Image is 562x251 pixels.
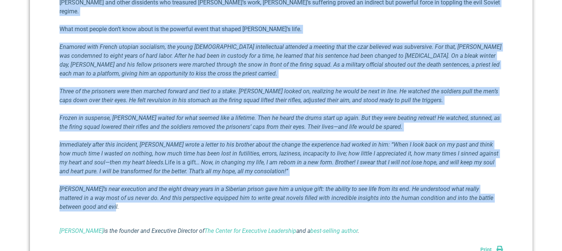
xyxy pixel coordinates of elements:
[310,227,358,234] a: best-selling author
[59,25,503,34] p: What most people don’t know about is the powerful event that shaped [PERSON_NAME]’s life.
[59,227,359,234] i: is the founder and Executive Director of and a .
[59,140,503,176] p: Life is a gift
[59,141,498,166] em: Immediately after this incident, [PERSON_NAME] wrote a letter to his brother about the change the...
[59,185,493,210] em: [PERSON_NAME]’s near execution and the eight dreary years in a Siberian prison gave him a unique ...
[204,227,296,234] a: The Center for Executive Leadership
[59,227,103,234] a: [PERSON_NAME]
[59,159,494,175] em: … Now, in changing my life, I am reborn in a new form. Brother! I swear that I will not lose hope...
[59,114,500,130] em: Frozen in suspense, [PERSON_NAME] waited for what seemed like a lifetime. Then he heard the drums...
[59,43,501,77] em: Enamored with French utopian socialism, the young [DEMOGRAPHIC_DATA] intellectual attended a meet...
[59,88,498,104] em: Three of the prisoners were then marched forward and tied to a stake. [PERSON_NAME] looked on, re...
